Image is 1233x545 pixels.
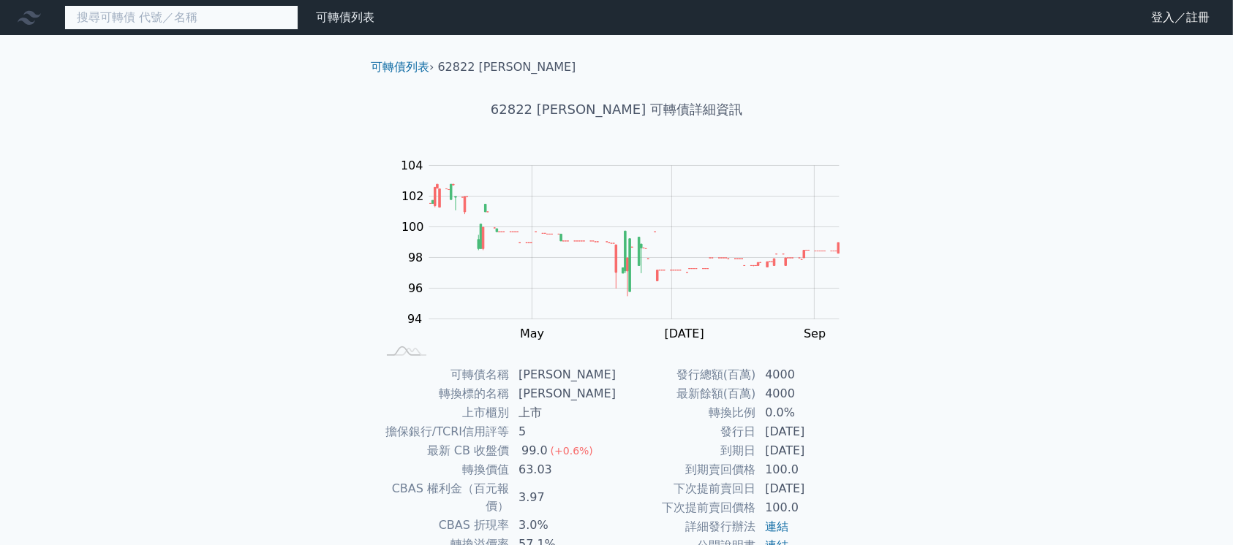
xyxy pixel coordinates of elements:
[408,281,423,295] tspan: 96
[616,460,756,479] td: 到期賣回價格
[510,516,616,535] td: 3.0%
[510,365,616,384] td: [PERSON_NAME]
[616,365,756,384] td: 發行總額(百萬)
[756,384,856,403] td: 4000
[510,460,616,479] td: 63.03
[616,441,756,460] td: 到期日
[665,327,704,340] tspan: [DATE]
[756,441,856,460] td: [DATE]
[393,159,861,340] g: Chart
[510,479,616,516] td: 3.97
[438,58,576,76] li: 62822 [PERSON_NAME]
[756,403,856,422] td: 0.0%
[371,60,429,74] a: 可轉債列表
[401,220,424,234] tspan: 100
[510,422,616,441] td: 5
[377,460,510,479] td: 轉換價值
[1160,475,1233,545] iframe: Chat Widget
[756,422,856,441] td: [DATE]
[616,384,756,403] td: 最新餘額(百萬)
[359,99,874,120] h1: 62822 [PERSON_NAME] 可轉債詳細資訊
[520,327,544,340] tspan: May
[551,445,593,457] span: (+0.6%)
[616,403,756,422] td: 轉換比例
[64,5,298,30] input: 搜尋可轉債 代號／名稱
[804,327,826,340] tspan: Sep
[616,498,756,517] td: 下次提前賣回價格
[377,422,510,441] td: 擔保銀行/TCRI信用評等
[756,365,856,384] td: 4000
[408,251,423,264] tspan: 98
[407,312,422,326] tspan: 94
[510,384,616,403] td: [PERSON_NAME]
[1139,6,1221,29] a: 登入／註冊
[756,498,856,517] td: 100.0
[377,365,510,384] td: 可轉債名稱
[756,479,856,498] td: [DATE]
[756,460,856,479] td: 100.0
[377,479,510,516] td: CBAS 權利金（百元報價）
[765,519,788,533] a: 連結
[377,516,510,535] td: CBAS 折現率
[316,10,374,24] a: 可轉債列表
[616,479,756,498] td: 下次提前賣回日
[371,58,434,76] li: ›
[519,442,551,460] div: 99.0
[616,517,756,536] td: 詳細發行辦法
[377,384,510,403] td: 轉換標的名稱
[401,159,423,172] tspan: 104
[377,441,510,460] td: 最新 CB 收盤價
[401,189,424,203] tspan: 102
[616,422,756,441] td: 發行日
[377,403,510,422] td: 上市櫃別
[1160,475,1233,545] div: 聊天小工具
[510,403,616,422] td: 上市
